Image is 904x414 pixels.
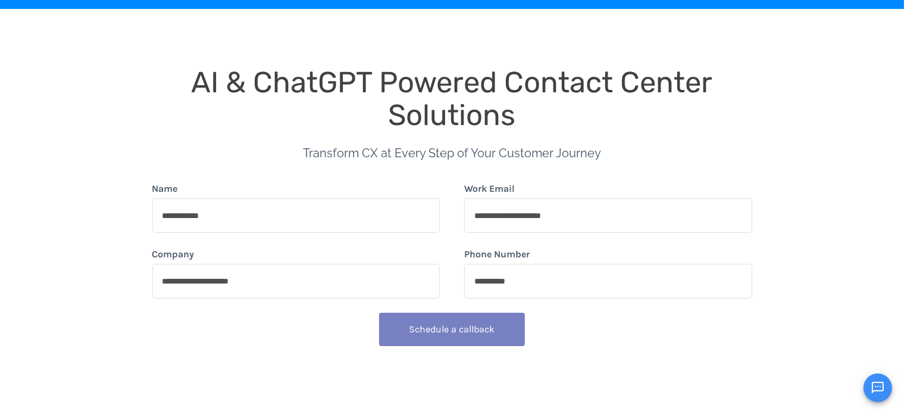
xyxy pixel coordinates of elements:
label: Company [152,247,195,262]
label: Work Email [464,182,515,196]
span: Transform CX at Every Step of Your Customer Journey [303,146,601,160]
form: form [152,182,752,351]
button: Open chat [864,373,892,402]
label: Phone Number [464,247,530,262]
label: Name [152,182,178,196]
button: Schedule a callback [379,313,525,346]
span: AI & ChatGPT Powered Contact Center Solutions [192,65,720,132]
